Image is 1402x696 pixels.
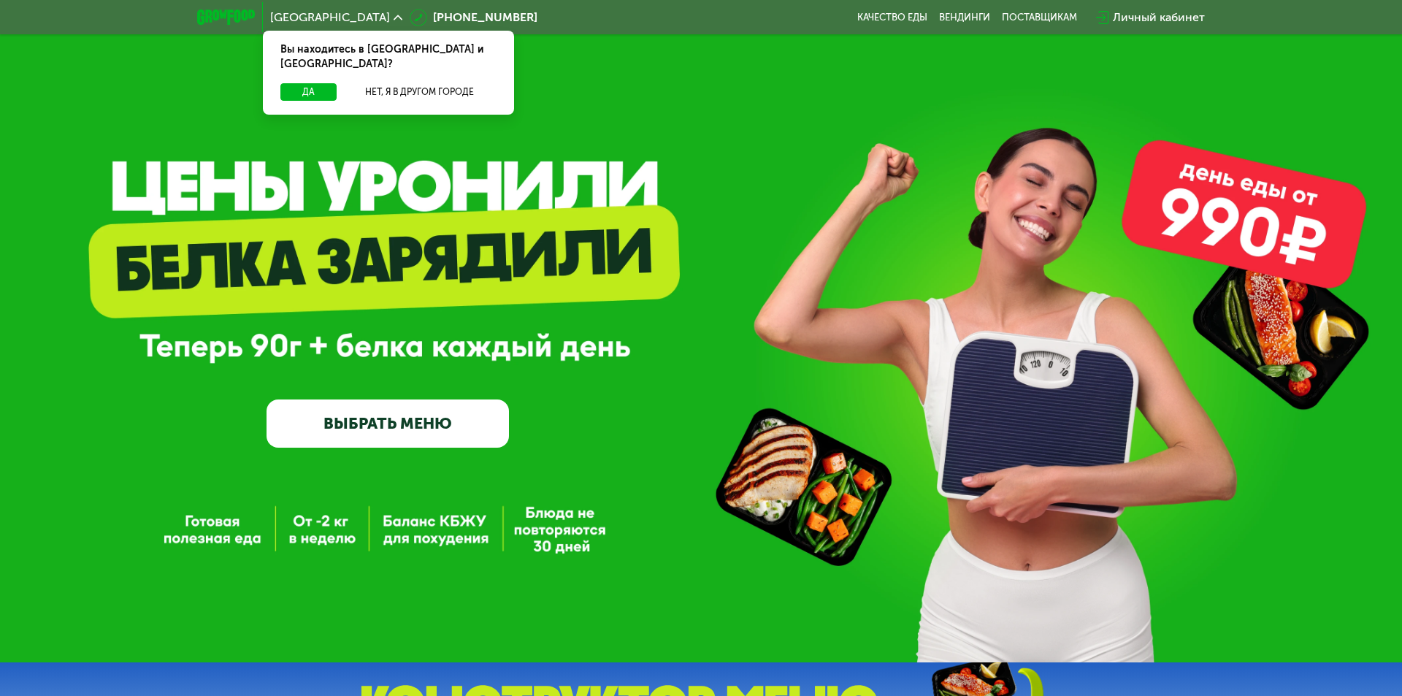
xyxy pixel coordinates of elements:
[267,399,509,448] a: ВЫБРАТЬ МЕНЮ
[1002,12,1077,23] div: поставщикам
[263,31,514,83] div: Вы находитесь в [GEOGRAPHIC_DATA] и [GEOGRAPHIC_DATA]?
[1113,9,1205,26] div: Личный кабинет
[939,12,990,23] a: Вендинги
[270,12,390,23] span: [GEOGRAPHIC_DATA]
[857,12,927,23] a: Качество еды
[280,83,337,101] button: Да
[410,9,537,26] a: [PHONE_NUMBER]
[342,83,497,101] button: Нет, я в другом городе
